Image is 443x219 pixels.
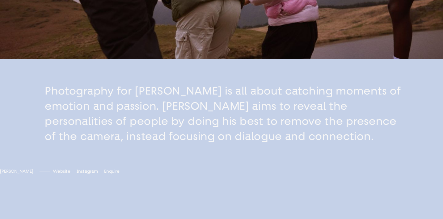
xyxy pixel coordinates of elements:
a: Instagramiwillphoto [77,169,98,174]
a: Website[DOMAIN_NAME] [53,169,70,174]
span: Instagram [77,169,98,174]
a: Enquire[EMAIL_ADDRESS][DOMAIN_NAME] [104,169,120,174]
span: Enquire [104,169,120,174]
span: Website [53,169,70,174]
